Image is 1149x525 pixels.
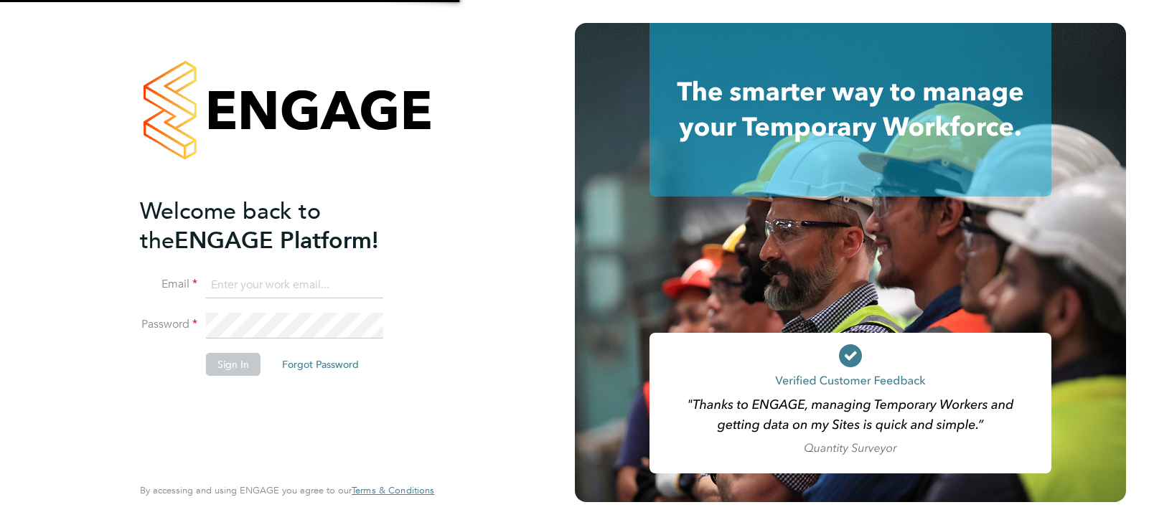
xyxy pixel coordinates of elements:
[352,484,434,496] span: Terms & Conditions
[206,353,261,376] button: Sign In
[140,484,434,496] span: By accessing and using ENGAGE you agree to our
[140,197,321,255] span: Welcome back to the
[140,317,197,332] label: Password
[140,197,420,255] h2: ENGAGE Platform!
[206,273,383,298] input: Enter your work email...
[271,353,370,376] button: Forgot Password
[352,485,434,496] a: Terms & Conditions
[140,277,197,292] label: Email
